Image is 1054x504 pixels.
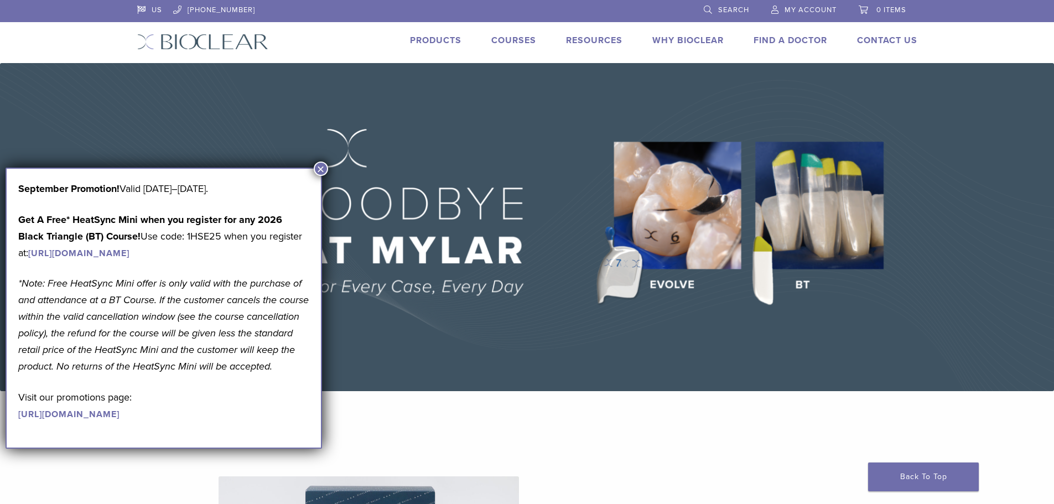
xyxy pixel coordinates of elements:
p: Valid [DATE]–[DATE]. [18,180,309,197]
a: Back To Top [868,463,979,491]
a: Why Bioclear [652,35,724,46]
strong: Get A Free* HeatSync Mini when you register for any 2026 Black Triangle (BT) Course! [18,214,282,242]
a: [URL][DOMAIN_NAME] [18,409,120,420]
em: *Note: Free HeatSync Mini offer is only valid with the purchase of and attendance at a BT Course.... [18,277,309,372]
a: [URL][DOMAIN_NAME] [28,248,129,259]
a: Find A Doctor [754,35,827,46]
img: Bioclear [137,34,268,50]
a: Resources [566,35,622,46]
b: September Promotion! [18,183,120,195]
span: My Account [785,6,837,14]
button: Close [314,162,328,176]
a: Contact Us [857,35,917,46]
span: Search [718,6,749,14]
a: Products [410,35,461,46]
p: Use code: 1HSE25 when you register at: [18,211,309,261]
span: 0 items [876,6,906,14]
p: Visit our promotions page: [18,389,309,422]
a: Courses [491,35,536,46]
